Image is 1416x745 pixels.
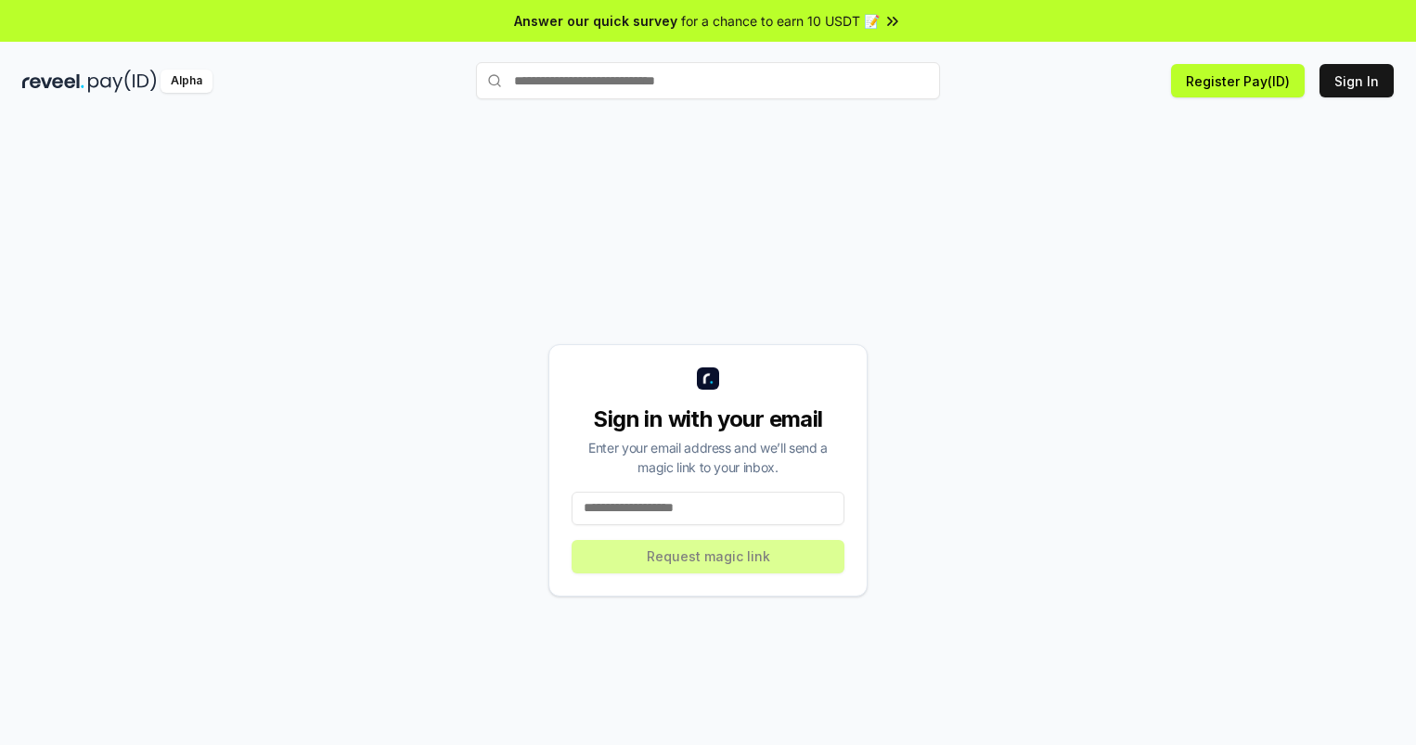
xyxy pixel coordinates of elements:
img: pay_id [88,70,157,93]
div: Alpha [161,70,212,93]
div: Sign in with your email [572,405,844,434]
span: Answer our quick survey [514,11,677,31]
span: for a chance to earn 10 USDT 📝 [681,11,880,31]
button: Sign In [1319,64,1394,97]
img: reveel_dark [22,70,84,93]
img: logo_small [697,367,719,390]
button: Register Pay(ID) [1171,64,1305,97]
div: Enter your email address and we’ll send a magic link to your inbox. [572,438,844,477]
